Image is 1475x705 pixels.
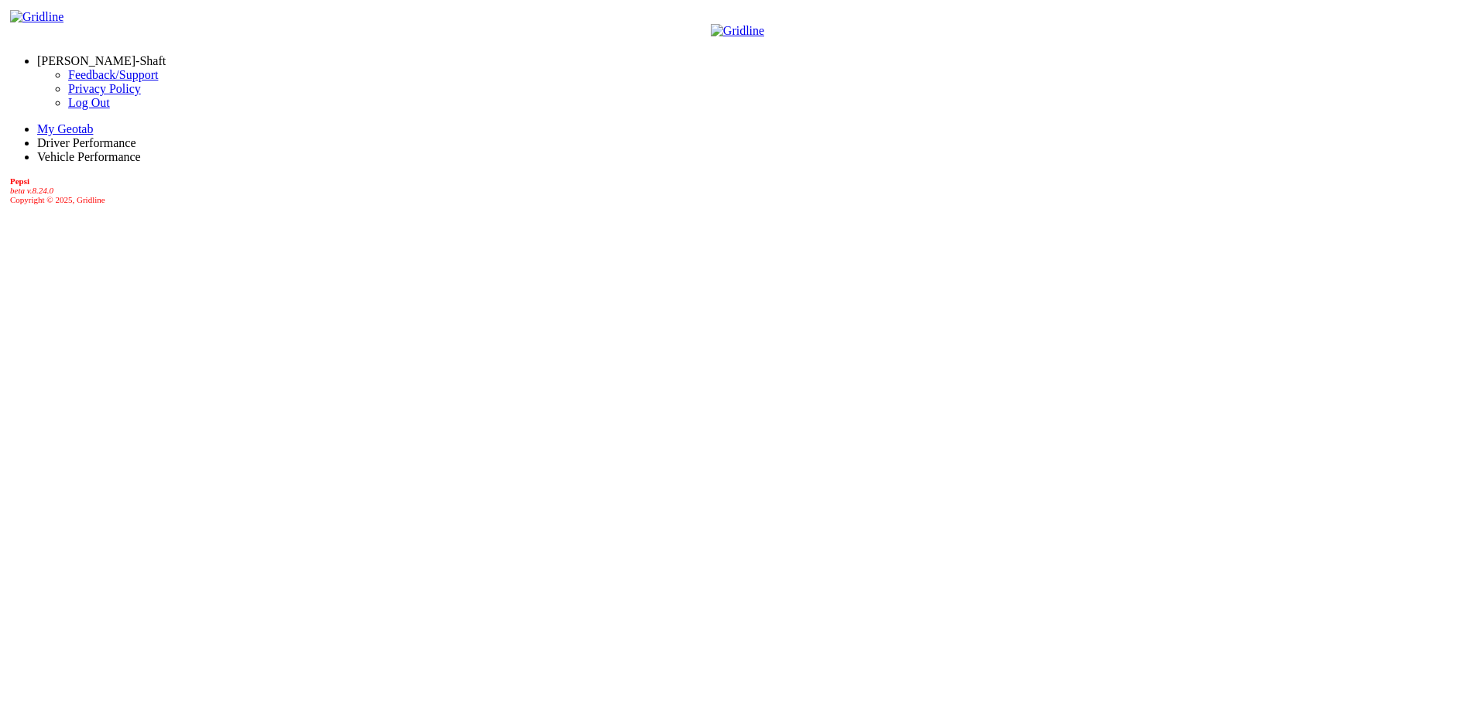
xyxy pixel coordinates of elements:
[68,68,158,81] a: Feedback/Support
[711,24,764,38] img: Gridline
[68,96,110,109] a: Log Out
[37,54,166,67] a: [PERSON_NAME]-Shaft
[37,150,141,163] a: Vehicle Performance
[10,10,63,24] img: Gridline
[10,176,29,186] b: Pepsi
[10,176,1469,204] div: Copyright © 2025, Gridline
[10,186,53,195] i: beta v.8.24.0
[37,136,136,149] a: Driver Performance
[37,122,93,135] a: My Geotab
[68,82,141,95] a: Privacy Policy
